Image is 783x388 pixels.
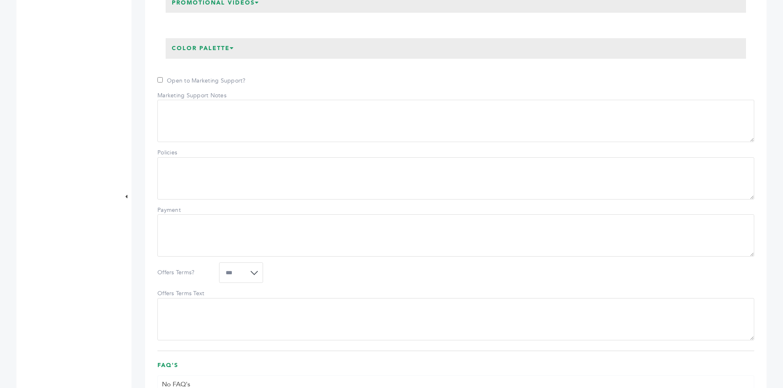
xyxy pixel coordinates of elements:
[166,38,240,59] h3: Color Palette
[157,289,215,298] label: Offers Terms Text
[157,77,246,85] label: Open to Marketing Support?
[157,77,163,83] input: Open to Marketing Support?
[157,269,215,277] label: Offers Terms?
[157,149,215,157] label: Policies
[157,361,754,376] h3: FAQ's
[157,92,226,100] label: Marketing Support Notes
[157,206,215,214] label: Payment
